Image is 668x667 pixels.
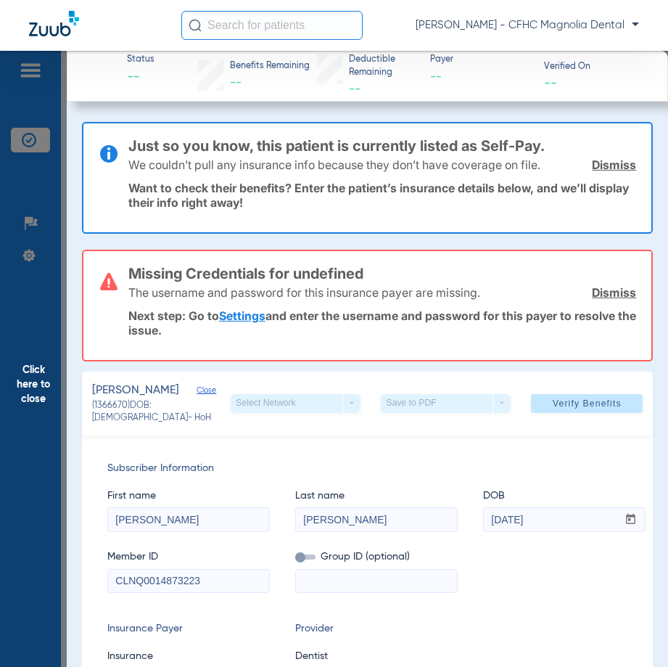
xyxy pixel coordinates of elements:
[617,508,645,531] button: Open calendar
[189,19,202,32] img: Search Icon
[107,621,270,637] span: Insurance Payer
[592,157,636,172] a: Dismiss
[197,385,210,399] span: Close
[544,75,557,90] span: --
[230,77,242,89] span: --
[107,488,270,504] span: First name
[128,285,480,300] p: The username and password for this insurance payer are missing.
[128,139,636,153] h3: Just so you know, this patient is currently listed as Self-Pay.
[92,382,179,400] span: [PERSON_NAME]
[595,597,668,667] iframe: Chat Widget
[483,488,646,504] span: DOB
[128,181,636,210] p: Want to check their benefits? Enter the patient’s insurance details below, and we’ll display thei...
[531,394,643,413] button: Verify Benefits
[92,400,231,425] span: (1366670) DOB: [DEMOGRAPHIC_DATA] - HoH
[544,61,645,74] span: Verified On
[349,83,360,95] span: --
[128,308,636,337] p: Next step: Go to and enter the username and password for this payer to resolve the issue.
[128,157,540,172] p: We couldn’t pull any insurance info because they don’t have coverage on file.
[553,398,622,409] span: Verify Benefits
[295,549,458,565] span: Group ID (optional)
[100,145,117,163] img: info-icon
[127,68,154,86] span: --
[100,273,117,290] img: error-icon
[295,488,458,504] span: Last name
[127,54,154,67] span: Status
[219,308,265,323] a: Settings
[592,285,636,300] a: Dismiss
[230,60,310,73] span: Benefits Remaining
[295,649,458,664] span: Dentist
[430,54,531,67] span: Payer
[107,549,270,565] span: Member ID
[349,54,418,79] span: Deductible Remaining
[107,461,627,476] span: Subscriber Information
[416,18,639,33] span: [PERSON_NAME] - CFHC Magnolia Dental
[128,266,636,281] h3: Missing Credentials for undefined
[29,11,79,36] img: Zuub Logo
[107,649,270,664] span: Insurance
[430,68,531,86] span: --
[295,621,458,637] span: Provider
[181,11,363,40] input: Search for patients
